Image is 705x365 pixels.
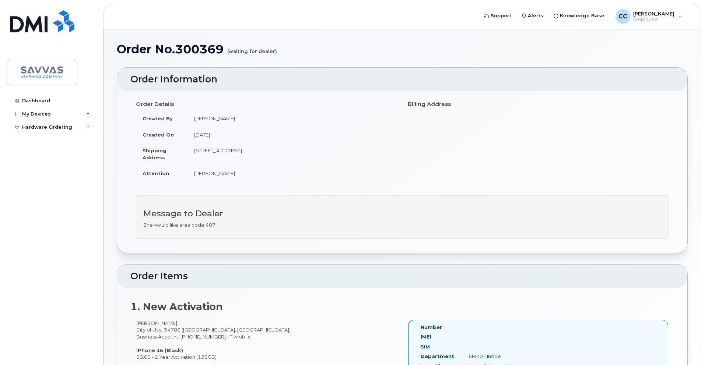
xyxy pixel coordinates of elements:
label: IMEI [421,333,431,340]
h4: Billing Address [408,101,669,107]
td: [PERSON_NAME] [187,165,397,181]
strong: iPhone 15 (Black) [136,347,183,353]
small: (waiting for dealer) [227,43,277,54]
strong: Created By [143,116,173,121]
h2: Order Information [130,74,674,85]
td: [DATE] [187,127,397,143]
h4: Order Details [136,101,397,107]
strong: Shipping Address [143,148,166,160]
h2: Order Items [130,271,674,281]
label: SIM [421,343,430,350]
h1: Order No.300369 [117,43,688,56]
strong: Attention [143,170,169,176]
td: [STREET_ADDRESS] [187,142,397,165]
strong: Created On [143,132,174,138]
label: Department [421,353,454,360]
strong: 1. New Activation [130,301,223,313]
p: She would like area code 407 [143,222,661,228]
h3: Message to Dealer [143,209,661,218]
div: 6M20 - Inside [463,353,530,360]
td: [PERSON_NAME] [187,110,397,127]
label: Number [421,324,442,331]
div: [PERSON_NAME] City of Use: 34786 ([GEOGRAPHIC_DATA], [GEOGRAPHIC_DATA]) Business Account: [PHONE_... [130,320,402,361]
